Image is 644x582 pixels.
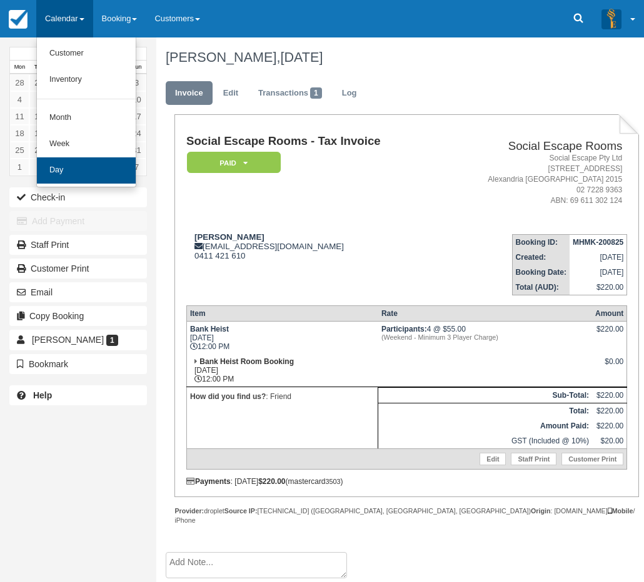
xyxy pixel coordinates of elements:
a: 24 [127,125,146,142]
td: [DATE] [570,250,627,265]
a: 29 [29,74,49,91]
strong: Mobile [608,507,633,515]
th: Sub-Total: [378,387,592,403]
a: 25 [10,142,29,159]
div: $0.00 [595,357,623,376]
td: 4 @ $55.00 [378,321,592,354]
span: 1 [106,335,118,346]
td: $220.00 [592,403,627,418]
th: Amount [592,305,627,321]
button: Check-in [9,187,147,207]
a: Transactions1 [249,81,331,106]
address: Social Escape Pty Ltd [STREET_ADDRESS] Alexandria [GEOGRAPHIC_DATA] 2015 02 7228 9363 ABN: 69 611... [445,153,623,207]
a: 10 [127,91,146,108]
a: Day [37,157,136,184]
h2: Social Escape Rooms [445,140,623,153]
td: $20.00 [592,433,627,449]
p: : Friend [190,390,375,403]
a: Edit [480,453,506,465]
img: A3 [601,9,621,29]
a: Paid [186,151,276,174]
a: 28 [10,74,29,91]
th: Sun [127,61,146,74]
a: [PERSON_NAME] 1 [9,330,147,350]
span: [DATE] [280,49,323,65]
a: 19 [29,125,49,142]
td: $220.00 [592,418,627,433]
a: Week [37,131,136,157]
a: 4 [10,91,29,108]
th: Tue [29,61,49,74]
td: $220.00 [592,387,627,403]
div: : [DATE] (mastercard ) [186,477,627,486]
a: Inventory [37,67,136,93]
a: Staff Print [9,235,147,255]
span: [PERSON_NAME] [32,335,104,345]
th: Total (AUD): [512,280,570,295]
td: GST (Included @ 10%) [378,433,592,449]
h1: Social Escape Rooms - Tax Invoice [186,135,440,148]
a: 7 [127,159,146,175]
strong: [PERSON_NAME] [194,232,264,242]
th: Booking ID: [512,234,570,250]
strong: Origin [531,507,550,515]
strong: How did you find us? [190,392,266,401]
a: 5 [29,91,49,108]
div: droplet [TECHNICAL_ID] ([GEOGRAPHIC_DATA], [GEOGRAPHIC_DATA], [GEOGRAPHIC_DATA]) : [DOMAIN_NAME] ... [174,506,639,525]
strong: MHMK-200825 [573,238,623,247]
strong: Payments [186,477,231,486]
button: Bookmark [9,354,147,374]
small: 3503 [326,478,341,485]
a: Customer Print [9,259,147,279]
strong: $220.00 [258,477,285,486]
a: 2 [29,159,49,175]
a: 31 [127,142,146,159]
th: Item [186,305,378,321]
a: 3 [127,74,146,91]
a: Staff Print [511,453,556,465]
th: Booking Date: [512,265,570,280]
div: $220.00 [595,325,623,343]
a: 12 [29,108,49,125]
h1: [PERSON_NAME], [166,50,630,65]
img: checkfront-main-nav-mini-logo.png [9,10,28,29]
strong: Source IP: [224,507,258,515]
b: Help [33,390,52,400]
strong: Bank Heist [190,325,229,333]
ul: Calendar [36,37,136,187]
button: Add Payment [9,211,147,231]
a: Log [333,81,366,106]
button: Copy Booking [9,306,147,326]
a: Edit [214,81,248,106]
a: 11 [10,108,29,125]
a: 1 [10,159,29,175]
div: [EMAIL_ADDRESS][DOMAIN_NAME] 0411 421 610 [186,232,440,260]
th: Created: [512,250,570,265]
a: Month [37,105,136,131]
th: Amount Paid: [378,418,592,433]
button: Email [9,282,147,302]
span: 1 [310,87,322,99]
th: Mon [10,61,29,74]
strong: Bank Heist Room Booking [199,357,294,366]
strong: Participants [381,325,427,333]
a: Customer [37,41,136,67]
th: Total: [378,403,592,418]
strong: Provider: [174,507,204,515]
td: $220.00 [570,280,627,295]
a: Customer Print [561,453,623,465]
a: 26 [29,142,49,159]
th: Rate [378,305,592,321]
td: [DATE] [570,265,627,280]
td: [DATE] 12:00 PM [186,354,378,387]
a: Help [9,385,147,405]
em: Paid [187,152,281,174]
a: 18 [10,125,29,142]
a: Invoice [166,81,213,106]
a: 17 [127,108,146,125]
em: (Weekend - Minimum 3 Player Charge) [381,333,589,341]
td: [DATE] 12:00 PM [186,321,378,354]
